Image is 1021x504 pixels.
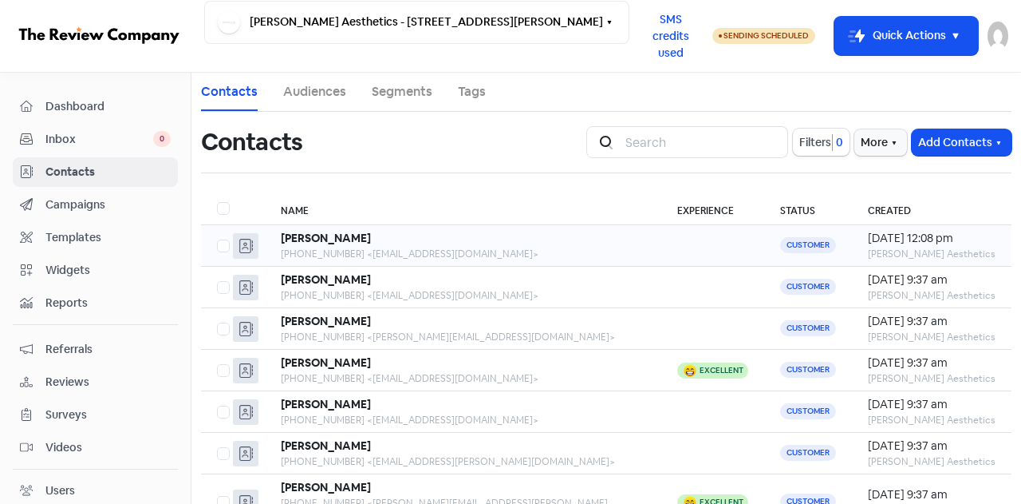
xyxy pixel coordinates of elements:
[854,129,907,156] button: More
[281,480,371,494] b: [PERSON_NAME]
[45,295,171,312] span: Reports
[283,82,346,101] a: Audiences
[13,335,178,364] a: Referrals
[868,330,995,344] div: [PERSON_NAME] Aesthetics
[281,330,645,344] div: [PHONE_NUMBER] <[PERSON_NAME][EMAIL_ADDRESS][DOMAIN_NAME]>
[987,22,1008,50] img: User
[201,82,258,101] a: Contacts
[780,403,836,419] span: Customer
[723,30,809,41] span: Sending Scheduled
[868,313,995,330] div: [DATE] 9:37 am
[281,288,645,303] div: [PHONE_NUMBER] <[EMAIL_ADDRESS][DOMAIN_NAME]>
[643,11,699,62] span: SMS credits used
[764,192,852,225] th: Status
[13,223,178,252] a: Templates
[281,231,371,245] b: [PERSON_NAME]
[834,17,978,55] button: Quick Actions
[281,355,371,370] b: [PERSON_NAME]
[912,129,1011,156] button: Add Contacts
[45,164,171,181] span: Contacts
[780,362,836,378] span: Customer
[852,192,1011,225] th: Created
[45,98,171,115] span: Dashboard
[201,117,302,168] h1: Contacts
[13,92,178,121] a: Dashboard
[281,314,371,328] b: [PERSON_NAME]
[700,367,743,375] div: Excellent
[45,407,171,423] span: Surveys
[45,262,171,279] span: Widgets
[780,237,836,253] span: Customer
[281,371,645,386] div: [PHONE_NUMBER] <[EMAIL_ADDRESS][DOMAIN_NAME]>
[45,439,171,456] span: Videos
[868,454,995,469] div: [PERSON_NAME] Aesthetics
[868,247,995,261] div: [PERSON_NAME] Aesthetics
[204,1,629,44] button: [PERSON_NAME] Aesthetics - [STREET_ADDRESS][PERSON_NAME]
[13,190,178,220] a: Campaigns
[281,247,645,261] div: [PHONE_NUMBER] <[EMAIL_ADDRESS][DOMAIN_NAME]>
[458,82,486,101] a: Tags
[281,439,371,453] b: [PERSON_NAME]
[868,272,995,288] div: [DATE] 9:37 am
[780,279,836,295] span: Customer
[793,129,850,156] button: Filters0
[833,134,843,151] span: 0
[45,229,171,246] span: Templates
[868,413,995,427] div: [PERSON_NAME] Aesthetics
[868,230,995,247] div: [DATE] 12:08 pm
[780,445,836,461] span: Customer
[13,288,178,318] a: Reports
[281,272,371,287] b: [PERSON_NAME]
[868,371,995,386] div: [PERSON_NAME] Aesthetics
[281,413,645,427] div: [PHONE_NUMBER] <[EMAIL_ADDRESS][DOMAIN_NAME]>
[13,256,178,285] a: Widgets
[868,438,995,454] div: [DATE] 9:37 am
[868,288,995,303] div: [PERSON_NAME] Aesthetics
[13,367,178,397] a: Reviews
[281,454,645,469] div: [PHONE_NUMBER] <[EMAIL_ADDRESS][PERSON_NAME][DOMAIN_NAME]>
[13,433,178,462] a: Videos
[868,355,995,371] div: [DATE] 9:37 am
[616,126,788,158] input: Search
[281,397,371,411] b: [PERSON_NAME]
[45,196,171,213] span: Campaigns
[868,396,995,413] div: [DATE] 9:37 am
[780,320,836,336] span: Customer
[13,157,178,187] a: Contacts
[45,131,153,148] span: Inbox
[13,400,178,430] a: Surveys
[629,26,712,43] a: SMS credits used
[265,192,661,225] th: Name
[45,374,171,391] span: Reviews
[868,486,995,503] div: [DATE] 9:37 am
[799,134,831,151] span: Filters
[45,341,171,358] span: Referrals
[153,131,171,147] span: 0
[45,482,75,499] div: Users
[372,82,432,101] a: Segments
[661,192,764,225] th: Experience
[712,26,815,46] a: Sending Scheduled
[13,125,178,154] a: Inbox 0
